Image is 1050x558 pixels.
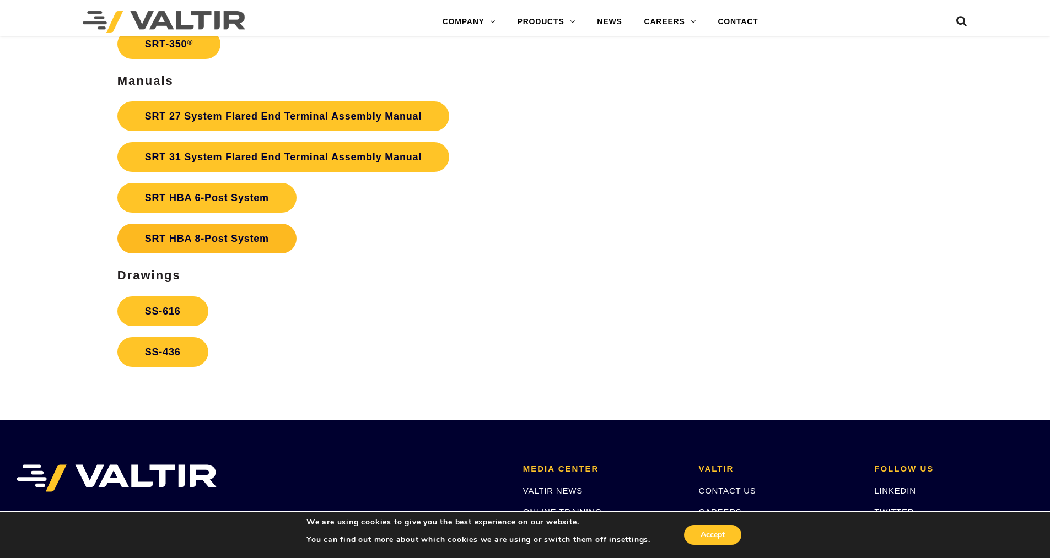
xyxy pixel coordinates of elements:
[117,183,297,213] a: SRT HBA 6-Post System
[699,507,742,516] a: CAREERS
[306,517,650,527] p: We are using cookies to give you the best experience on our website.
[684,525,741,545] button: Accept
[145,192,269,203] strong: SRT HBA 6-Post System
[633,11,707,33] a: CAREERS
[586,11,633,33] a: NEWS
[699,464,858,474] h2: VALTIR
[874,464,1033,474] h2: FOLLOW US
[117,74,174,88] strong: Manuals
[432,11,507,33] a: COMPANY
[187,38,193,46] sup: ®
[83,11,245,33] img: Valtir
[117,101,449,131] a: SRT 27 System Flared End Terminal Assembly Manual
[874,486,916,495] a: LINKEDIN
[507,11,586,33] a: PRODUCTS
[617,535,648,545] button: settings
[523,507,602,516] a: ONLINE TRAINING
[523,464,682,474] h2: MEDIA CENTER
[874,507,914,516] a: TWITTER
[117,224,297,253] a: SRT HBA 8-Post System
[117,142,449,172] a: SRT 31 System Flared End Terminal Assembly Manual
[117,268,181,282] strong: Drawings
[17,464,217,492] img: VALTIR
[523,486,583,495] a: VALTIR NEWS
[699,486,756,495] a: CONTACT US
[306,535,650,545] p: You can find out more about which cookies we are using or switch them off in .
[117,29,220,59] a: SRT-350®
[707,11,769,33] a: CONTACT
[117,337,208,367] a: SS-436
[117,296,208,326] a: SS-616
